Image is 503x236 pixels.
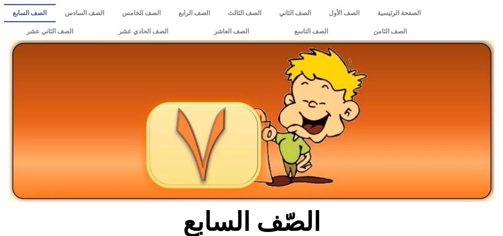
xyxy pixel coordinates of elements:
[368,4,429,22] a: الصفحة الرئيسية
[191,22,272,41] a: الصف العاشر
[219,4,270,22] a: الصف الثالث
[169,4,219,22] a: الصف الرابع
[4,4,56,22] a: الصف السابع
[56,4,113,22] a: الصف السادس
[4,22,96,41] a: الصف الثاني عشر
[113,4,169,22] a: الصف الخامس
[272,22,351,41] a: الصف التاسع
[320,4,368,22] a: الصف الأول
[96,22,191,41] a: الصف الحادي عشر
[351,22,429,41] a: الصف الثامن
[270,4,320,22] a: الصف الثاني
